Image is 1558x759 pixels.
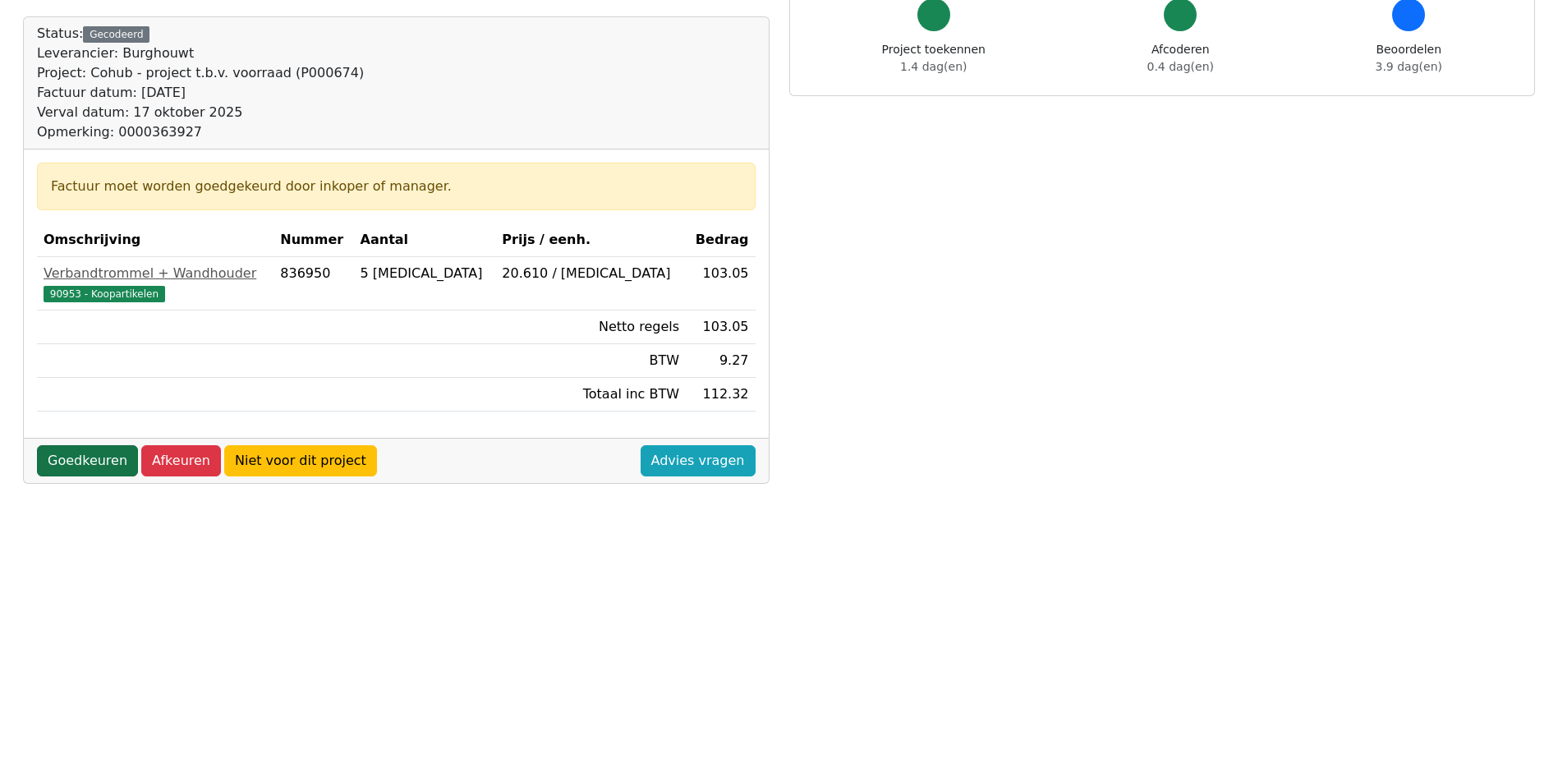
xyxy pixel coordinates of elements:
[686,344,755,378] td: 9.27
[686,223,755,257] th: Bedrag
[495,223,686,257] th: Prijs / eenh.
[83,26,149,43] div: Gecodeerd
[37,63,364,83] div: Project: Cohub - project t.b.v. voorraad (P000674)
[37,223,273,257] th: Omschrijving
[273,223,353,257] th: Nummer
[361,264,489,283] div: 5 [MEDICAL_DATA]
[882,41,986,76] div: Project toekennen
[44,286,165,302] span: 90953 - Koopartikelen
[686,257,755,310] td: 103.05
[51,177,742,196] div: Factuur moet worden goedgekeurd door inkoper of manager.
[44,264,267,283] div: Verbandtrommel + Wandhouder
[37,122,364,142] div: Opmerking: 0000363927
[1147,41,1214,76] div: Afcoderen
[502,264,679,283] div: 20.610 / [MEDICAL_DATA]
[354,223,496,257] th: Aantal
[686,310,755,344] td: 103.05
[495,344,686,378] td: BTW
[141,445,221,476] a: Afkeuren
[495,310,686,344] td: Netto regels
[273,257,353,310] td: 836950
[44,264,267,303] a: Verbandtrommel + Wandhouder90953 - Koopartikelen
[37,24,364,142] div: Status:
[37,44,364,63] div: Leverancier: Burghouwt
[37,445,138,476] a: Goedkeuren
[224,445,377,476] a: Niet voor dit project
[37,83,364,103] div: Factuur datum: [DATE]
[686,378,755,412] td: 112.32
[495,378,686,412] td: Totaal inc BTW
[1376,41,1442,76] div: Beoordelen
[1147,60,1214,73] span: 0.4 dag(en)
[37,103,364,122] div: Verval datum: 17 oktober 2025
[641,445,756,476] a: Advies vragen
[1376,60,1442,73] span: 3.9 dag(en)
[900,60,967,73] span: 1.4 dag(en)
